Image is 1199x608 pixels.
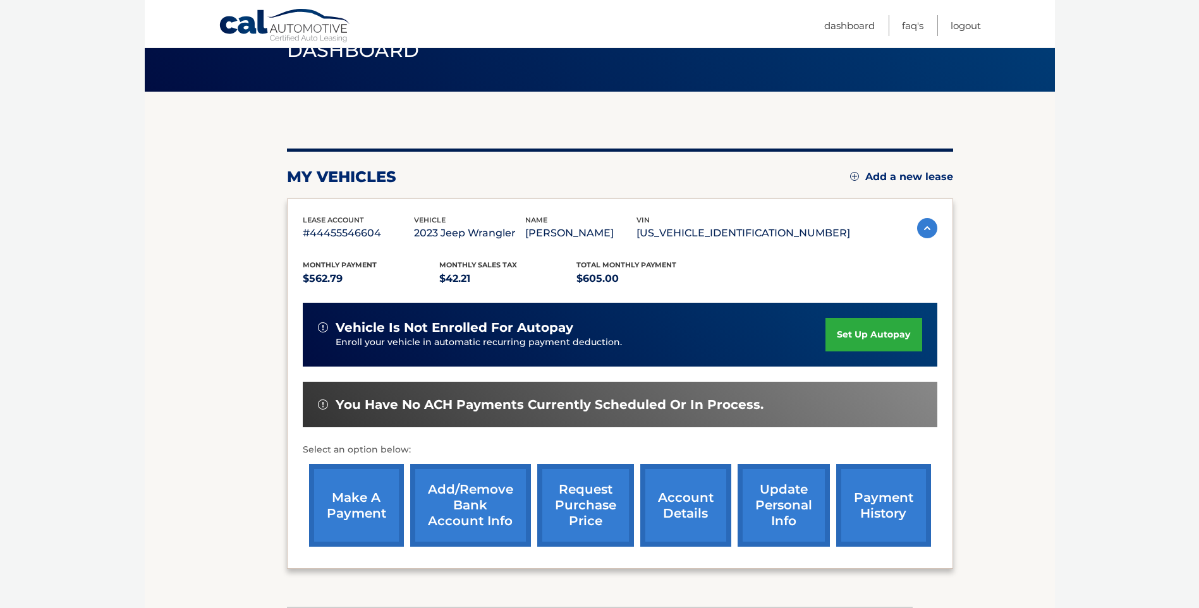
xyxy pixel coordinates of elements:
span: name [525,216,547,224]
span: Total Monthly Payment [576,260,676,269]
p: 2023 Jeep Wrangler [414,224,525,242]
span: Monthly sales Tax [439,260,517,269]
p: [PERSON_NAME] [525,224,636,242]
a: Add/Remove bank account info [410,464,531,547]
a: Cal Automotive [219,8,351,45]
span: Dashboard [287,39,420,62]
p: Enroll your vehicle in automatic recurring payment deduction. [336,336,826,350]
p: $605.00 [576,270,714,288]
span: You have no ACH payments currently scheduled or in process. [336,397,764,413]
img: alert-white.svg [318,322,328,332]
a: account details [640,464,731,547]
a: payment history [836,464,931,547]
a: make a payment [309,464,404,547]
a: FAQ's [902,15,923,36]
img: accordion-active.svg [917,218,937,238]
img: add.svg [850,172,859,181]
p: #44455546604 [303,224,414,242]
span: vehicle is not enrolled for autopay [336,320,573,336]
a: Logout [951,15,981,36]
span: vin [636,216,650,224]
span: lease account [303,216,364,224]
p: $42.21 [439,270,576,288]
a: set up autopay [825,318,922,351]
img: alert-white.svg [318,399,328,410]
a: Dashboard [824,15,875,36]
p: Select an option below: [303,442,937,458]
p: [US_VEHICLE_IDENTIFICATION_NUMBER] [636,224,850,242]
a: update personal info [738,464,830,547]
span: vehicle [414,216,446,224]
span: Monthly Payment [303,260,377,269]
a: request purchase price [537,464,634,547]
p: $562.79 [303,270,440,288]
a: Add a new lease [850,171,953,183]
h2: my vehicles [287,167,396,186]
